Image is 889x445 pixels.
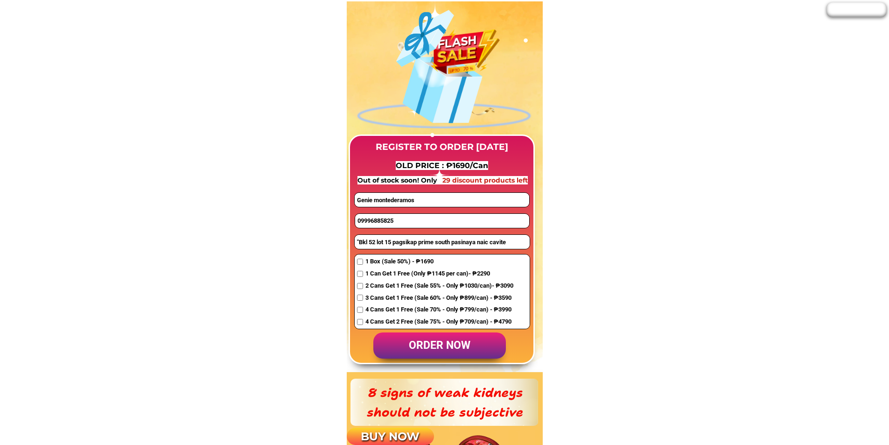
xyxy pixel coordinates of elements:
span: 2 Cans Get 1 Free (Sale 55% - Only ₱1030/can)- ₱3090 [365,281,513,291]
span: 1 Can Get 1 Free (Only ₱1145 per can)- ₱2290 [365,269,513,279]
input: Address [355,235,530,249]
span: 3 Cans Get 1 Free (Sale 60% - Only ₱899/can) - ₱3590 [365,293,513,303]
span: 4 Cans Get 2 Free (Sale 75% - Only ₱709/can) - ₱4790 [365,317,513,327]
span: 29 discount products left [442,176,528,184]
h3: REGISTER TO ORDER [DATE] [368,140,516,154]
input: first and last name [355,193,529,207]
h3: 8 signs of weak kidneys should not be subjective [363,383,526,422]
p: order now [373,332,506,359]
span: 1 Box (Sale 50%) - ₱1690 [365,257,513,267]
span: Out of stock soon! Only [357,176,439,184]
span: 4 Cans Get 1 Free (Sale 70% - Only ₱799/can) - ₱3990 [365,305,513,315]
input: Phone number [355,214,529,228]
span: OLD PRICE : ₱1690/Can [396,161,488,170]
